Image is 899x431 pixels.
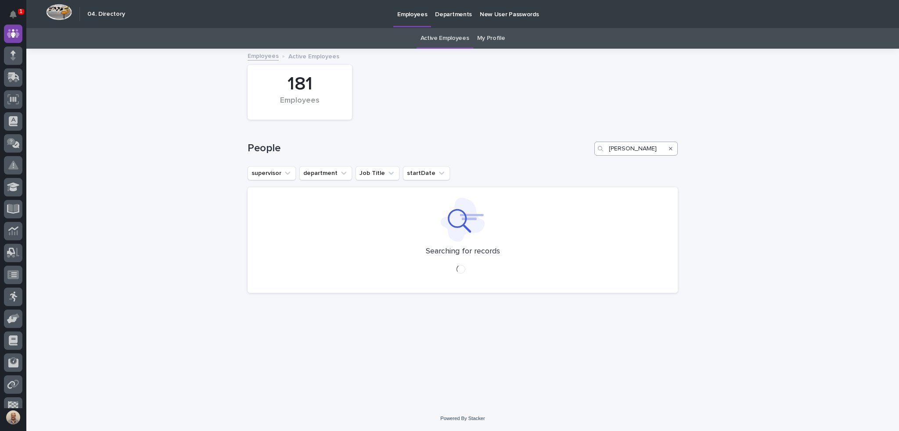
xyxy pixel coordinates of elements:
[594,142,678,156] input: Search
[421,28,469,49] a: Active Employees
[248,142,591,155] h1: People
[477,28,505,49] a: My Profile
[263,73,337,95] div: 181
[4,408,22,427] button: users-avatar
[46,4,72,20] img: Workspace Logo
[426,247,500,256] p: Searching for records
[87,11,125,18] h2: 04. Directory
[440,416,485,421] a: Powered By Stacker
[19,8,22,14] p: 1
[248,50,279,61] a: Employees
[4,5,22,24] button: Notifications
[299,166,352,180] button: department
[356,166,399,180] button: Job Title
[248,166,296,180] button: supervisor
[288,51,339,61] p: Active Employees
[263,96,337,114] div: Employees
[11,11,22,25] div: Notifications1
[403,166,450,180] button: startDate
